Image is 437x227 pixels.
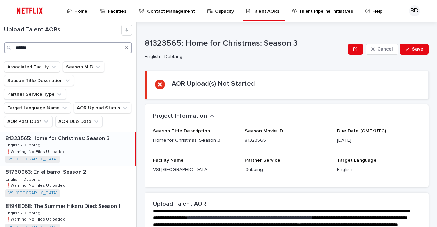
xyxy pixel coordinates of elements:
[337,137,421,144] p: [DATE]
[74,102,131,113] button: AOR Upload Status
[153,201,206,208] h2: Upload Talent AOR
[5,210,42,216] p: English - Dubbing
[63,61,104,72] button: Season MID
[245,158,280,163] span: Partner Service
[4,42,132,53] input: Search
[5,168,88,175] p: 81760963: En el barro: Season 2
[377,47,393,52] span: Cancel
[4,89,66,100] button: Partner Service Type
[4,75,74,86] button: Season Title Description
[153,129,210,133] span: Season Title Description
[153,158,184,163] span: Facility Name
[337,129,386,133] span: Due Date (GMT/UTC)
[5,134,111,142] p: 81323565: Home for Christmas: Season 3
[400,44,429,55] button: Save
[145,39,345,48] p: 81323565: Home for Christmas: Season 3
[245,129,283,133] span: Season Movie ID
[4,102,71,113] button: Target Language Name
[5,148,67,154] p: ❗️Warning: No Files Uploaded
[153,137,237,144] p: Home for Christmas: Season 3
[337,166,421,173] p: English
[5,216,67,222] p: ❗️Warning: No Files Uploaded
[4,61,60,72] button: Associated Facility
[14,4,46,18] img: ifQbXi3ZQGMSEF7WDB7W
[145,54,342,60] p: English - Dubbing
[5,202,122,210] p: 81948058: The Summer Hikaru Died: Season 1
[8,191,57,196] a: VSI [GEOGRAPHIC_DATA]
[4,26,121,34] h1: Upload Talent AORs
[8,157,57,162] a: VSI [GEOGRAPHIC_DATA]
[4,116,53,127] button: AOR Past Due?
[5,142,42,148] p: English - Dubbing
[245,166,328,173] p: Dubbing
[366,44,398,55] button: Cancel
[153,113,214,120] button: Project Information
[337,158,377,163] span: Target Language
[5,182,67,188] p: ❗️Warning: No Files Uploaded
[172,80,255,88] h2: AOR Upload(s) Not Started
[55,116,103,127] button: AOR Due Date
[5,176,42,182] p: English - Dubbing
[153,166,237,173] p: VSI [GEOGRAPHIC_DATA]
[412,47,423,52] span: Save
[153,113,207,120] h2: Project Information
[409,5,420,16] div: BD
[245,137,328,144] p: 81323565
